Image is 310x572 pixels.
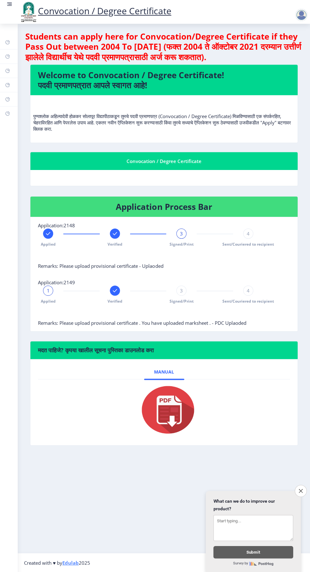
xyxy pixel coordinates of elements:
p: पुण्यश्लोक अहिल्यादेवी होळकर सोलापूर विद्यापीठाकडून तुमचे पदवी प्रमाणपत्र (Convocation / Degree C... [33,100,294,132]
span: 1 [47,287,50,294]
span: Created with ♥ by 2025 [24,559,90,566]
a: Edulab [62,559,79,566]
span: Sent/Couriered to recipient [222,242,274,247]
span: Remarks: Please upload provisional certificate . You have uploaded marksheet . - PDC Uplaoded [38,320,246,326]
a: Convocation / Degree Certificate [19,5,171,17]
span: Signed/Print [169,299,193,304]
div: Convocation / Degree Certificate [38,157,290,165]
span: 4 [247,287,250,294]
span: Remarks: Please upload provisional certificate - Uplaoded [38,263,163,269]
span: Sent/Couriered to recipient [222,299,274,304]
span: 3 [180,287,183,294]
h4: Students can apply here for Convocation/Degree Certificate if they Pass Out between 2004 To [DATE... [25,32,302,62]
span: Verified [107,242,122,247]
a: Manual [144,364,184,379]
span: Applied [41,242,56,247]
span: Application:2149 [38,279,75,286]
h4: Welcome to Convocation / Degree Certificate! पदवी प्रमाणपत्रात आपले स्वागत आहे! [38,70,290,90]
span: Applied [41,299,56,304]
img: logo [19,1,38,23]
span: Application:2148 [38,222,75,229]
span: Verified [107,299,122,304]
span: Signed/Print [169,242,193,247]
span: Manual [154,369,174,374]
img: pdf.png [132,384,195,435]
h6: मदत पाहिजे? कृपया खालील सूचना पुस्तिका डाउनलोड करा [38,346,290,354]
span: 4 [247,230,250,237]
span: 3 [180,230,183,237]
h4: Application Process Bar [38,202,290,212]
